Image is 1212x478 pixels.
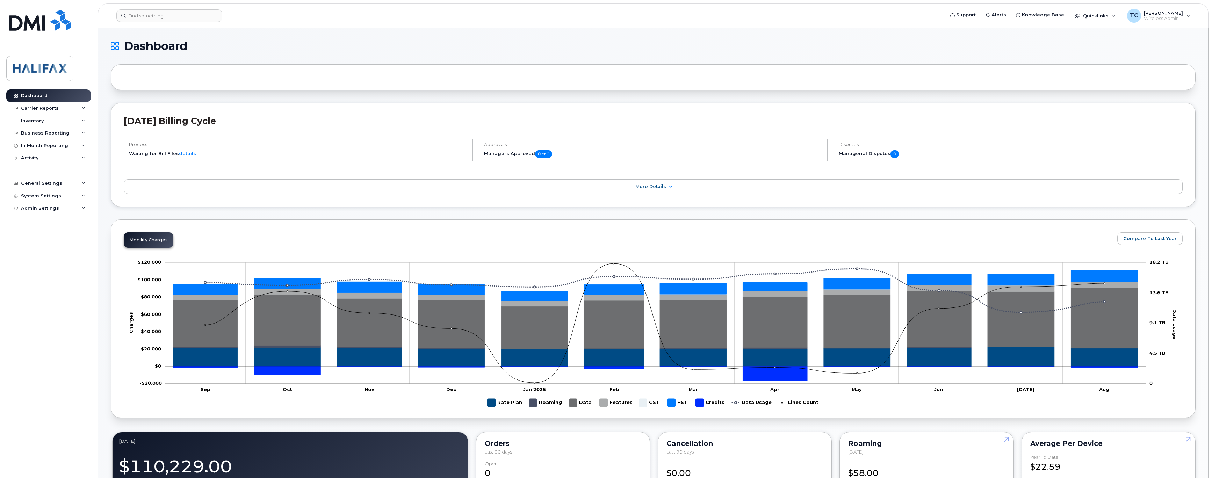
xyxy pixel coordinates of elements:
tspan: Nov [365,386,374,392]
g: $0 [141,294,161,299]
h4: Approvals [484,142,821,147]
a: details [179,151,196,156]
tspan: $120,000 [138,259,161,265]
g: Roaming [173,345,1138,349]
div: August 2025 [119,439,462,444]
button: Compare To Last Year [1117,232,1183,245]
tspan: Charges [128,312,134,333]
tspan: Aug [1099,386,1109,392]
tspan: [DATE] [1017,386,1034,392]
g: $0 [138,276,161,282]
tspan: Jan 2025 [523,386,546,392]
span: Dashboard [124,41,187,51]
tspan: 0 [1149,380,1153,386]
span: [DATE] [848,449,863,455]
g: Lines Count [778,396,818,410]
tspan: -$20,000 [139,380,162,386]
iframe: Messenger Launcher [1182,448,1207,473]
tspan: $0 [155,363,161,369]
h2: [DATE] Billing Cycle [124,116,1183,126]
tspan: $20,000 [141,346,161,351]
tspan: 18.2 TB [1149,259,1169,265]
tspan: $100,000 [138,276,161,282]
g: Legend [487,396,818,410]
h5: Managers Approved [484,150,821,158]
g: $0 [141,328,161,334]
tspan: 4.5 TB [1149,350,1166,356]
g: Data [569,396,592,410]
h4: Process [129,142,466,147]
g: Credits [695,396,724,410]
div: Year to Date [1030,455,1059,460]
tspan: Data Usage [1172,309,1177,339]
g: HST [667,396,688,410]
span: Compare To Last Year [1123,235,1177,242]
g: $0 [138,259,161,265]
g: Data Usage [731,396,771,410]
tspan: $80,000 [141,294,161,299]
span: More Details [635,184,666,189]
g: Data [173,288,1138,349]
tspan: Feb [609,386,619,392]
g: Rate Plan [487,396,522,410]
div: Average per Device [1030,441,1187,446]
div: Roaming [848,441,1005,446]
g: $0 [141,311,161,317]
g: $0 [141,346,161,351]
div: Orders [485,441,641,446]
tspan: Jun [934,386,943,392]
h5: Managerial Disputes [839,150,1183,158]
div: Cancellation [666,441,823,446]
g: Rate Plan [173,347,1138,367]
div: Open [485,461,498,466]
div: $22.59 [1030,455,1187,473]
g: Roaming [529,396,562,410]
tspan: Sep [201,386,210,392]
li: Waiting for Bill Files [129,150,466,157]
g: GST [639,396,660,410]
tspan: Dec [446,386,456,392]
g: HST [173,270,1138,300]
tspan: May [852,386,862,392]
tspan: Apr [770,386,779,392]
tspan: 9.1 TB [1149,320,1166,325]
span: 0 of 0 [535,150,552,158]
span: Last 90 days [666,449,694,455]
span: Last 90 days [485,449,512,455]
span: 0 [890,150,899,158]
tspan: $60,000 [141,311,161,317]
tspan: Oct [283,386,292,392]
tspan: 13.6 TB [1149,290,1169,295]
tspan: $40,000 [141,328,161,334]
h4: Disputes [839,142,1183,147]
g: Features [599,396,632,410]
g: $0 [139,380,162,386]
tspan: Mar [688,386,698,392]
